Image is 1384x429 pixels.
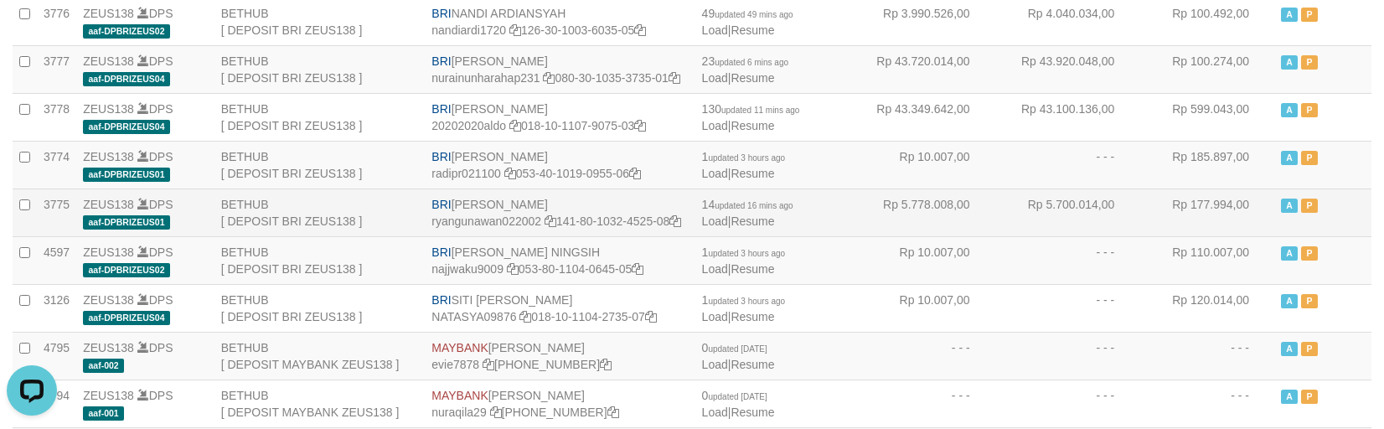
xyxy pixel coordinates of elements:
a: Copy 018101107907503 to clipboard [634,119,646,132]
td: SITI [PERSON_NAME] 018-10-1104-2735-07 [425,284,695,332]
a: Copy 20202020aldo to clipboard [509,119,521,132]
a: Copy evie7878 to clipboard [483,358,494,371]
span: | [702,246,786,276]
span: 14 [702,198,793,211]
td: DPS [76,93,214,141]
a: Load [702,406,728,419]
td: - - - [995,236,1140,284]
a: Load [702,262,728,276]
span: updated [DATE] [708,392,767,401]
td: [PERSON_NAME] NINGSIH 053-80-1104-0645-05 [425,236,695,284]
a: Resume [731,262,774,276]
span: aaf-DPBRIZEUS01 [83,168,170,182]
a: Copy 8743968600 to clipboard [607,406,619,419]
a: Copy 141801032452508 to clipboard [669,214,681,228]
span: 49 [702,7,793,20]
a: Resume [731,167,774,180]
td: - - - [850,332,995,380]
span: updated 11 mins ago [721,106,799,115]
span: 23 [702,54,788,68]
span: 1 [702,150,786,163]
td: - - - [1139,380,1274,427]
span: MAYBANK [431,341,488,354]
span: updated 3 hours ago [708,297,785,306]
td: Rp 120.014,00 [1139,284,1274,332]
td: Rp 43.100.136,00 [995,93,1140,141]
a: Load [702,214,728,228]
a: Copy 053401019095506 to clipboard [629,167,641,180]
td: - - - [995,332,1140,380]
td: DPS [76,380,214,427]
a: ryangunawan022002 [431,214,541,228]
span: updated 3 hours ago [708,249,785,258]
a: ZEUS138 [83,389,134,402]
span: Active [1281,103,1298,117]
td: Rp 177.994,00 [1139,189,1274,236]
td: DPS [76,189,214,236]
a: Resume [731,358,774,371]
span: aaf-002 [83,359,124,373]
span: BRI [431,102,451,116]
td: Rp 43.920.048,00 [995,45,1140,93]
span: Paused [1301,199,1318,213]
a: NATASYA09876 [431,310,516,323]
span: | [702,341,775,371]
a: Load [702,167,728,180]
span: Paused [1301,390,1318,404]
td: DPS [76,141,214,189]
td: Rp 10.007,00 [850,236,995,284]
a: ZEUS138 [83,341,134,354]
td: - - - [995,141,1140,189]
span: BRI [431,7,451,20]
span: Paused [1301,103,1318,117]
a: Resume [731,71,774,85]
span: | [702,7,793,37]
td: [PERSON_NAME] 141-80-1032-4525-08 [425,189,695,236]
span: BRI [431,293,451,307]
td: DPS [76,332,214,380]
td: - - - [995,380,1140,427]
a: Copy nurainunharahap231 to clipboard [543,71,555,85]
span: aaf-DPBRIZEUS01 [83,215,170,230]
a: Load [702,310,728,323]
td: [PERSON_NAME] 053-40-1019-0955-06 [425,141,695,189]
td: Rp 10.007,00 [850,141,995,189]
a: ZEUS138 [83,198,134,211]
td: Rp 43.720.014,00 [850,45,995,93]
a: Load [702,71,728,85]
td: - - - [850,380,995,427]
span: 0 [702,341,767,354]
a: ZEUS138 [83,150,134,163]
span: Paused [1301,342,1318,356]
a: Copy nandiardi1720 to clipboard [509,23,521,37]
td: BETHUB [ DEPOSIT BRI ZEUS138 ] [214,284,426,332]
span: | [702,54,788,85]
td: Rp 100.274,00 [1139,45,1274,93]
span: aaf-DPBRIZEUS02 [83,24,170,39]
a: ZEUS138 [83,246,134,259]
a: Resume [731,406,774,419]
td: Rp 10.007,00 [850,284,995,332]
span: 1 [702,246,786,259]
a: ZEUS138 [83,7,134,20]
td: [PERSON_NAME] 080-30-1035-3735-01 [425,45,695,93]
a: Copy 018101104273507 to clipboard [645,310,657,323]
a: evie7878 [431,358,479,371]
td: Rp 5.700.014,00 [995,189,1140,236]
td: - - - [1139,332,1274,380]
td: 3777 [37,45,76,93]
a: Load [702,23,728,37]
td: BETHUB [ DEPOSIT BRI ZEUS138 ] [214,189,426,236]
a: Copy 080301035373501 to clipboard [669,71,680,85]
td: Rp 43.349.642,00 [850,93,995,141]
span: | [702,102,800,132]
a: Resume [731,23,774,37]
span: | [702,293,786,323]
span: Active [1281,199,1298,213]
span: aaf-DPBRIZEUS02 [83,263,170,277]
td: DPS [76,236,214,284]
td: [PERSON_NAME] 018-10-1107-9075-03 [425,93,695,141]
span: aaf-DPBRIZEUS04 [83,311,170,325]
a: Copy 8004940100 to clipboard [600,358,612,371]
a: Copy NATASYA09876 to clipboard [519,310,531,323]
